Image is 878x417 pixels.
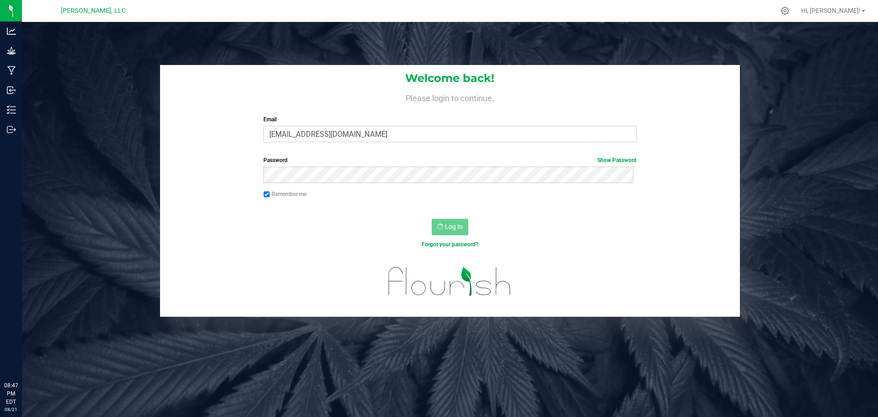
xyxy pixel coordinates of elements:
[7,105,16,114] inline-svg: Inventory
[7,66,16,75] inline-svg: Manufacturing
[779,6,791,15] div: Manage settings
[445,223,463,230] span: Log In
[7,86,16,95] inline-svg: Inbound
[377,258,522,305] img: flourish_logo.svg
[597,157,637,163] a: Show Password
[160,72,740,84] h1: Welcome back!
[61,7,126,15] span: [PERSON_NAME], LLC
[7,125,16,134] inline-svg: Outbound
[160,92,740,103] h4: Please login to continue.
[432,219,468,235] button: Log In
[263,115,636,124] label: Email
[7,27,16,36] inline-svg: Analytics
[801,7,861,14] span: Hi, [PERSON_NAME]!
[7,46,16,55] inline-svg: Grow
[4,406,18,413] p: 08/21
[263,190,306,198] label: Remember me
[263,157,288,163] span: Password
[263,191,270,198] input: Remember me
[422,241,478,248] a: Forgot your password?
[4,381,18,406] p: 08:47 PM EDT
